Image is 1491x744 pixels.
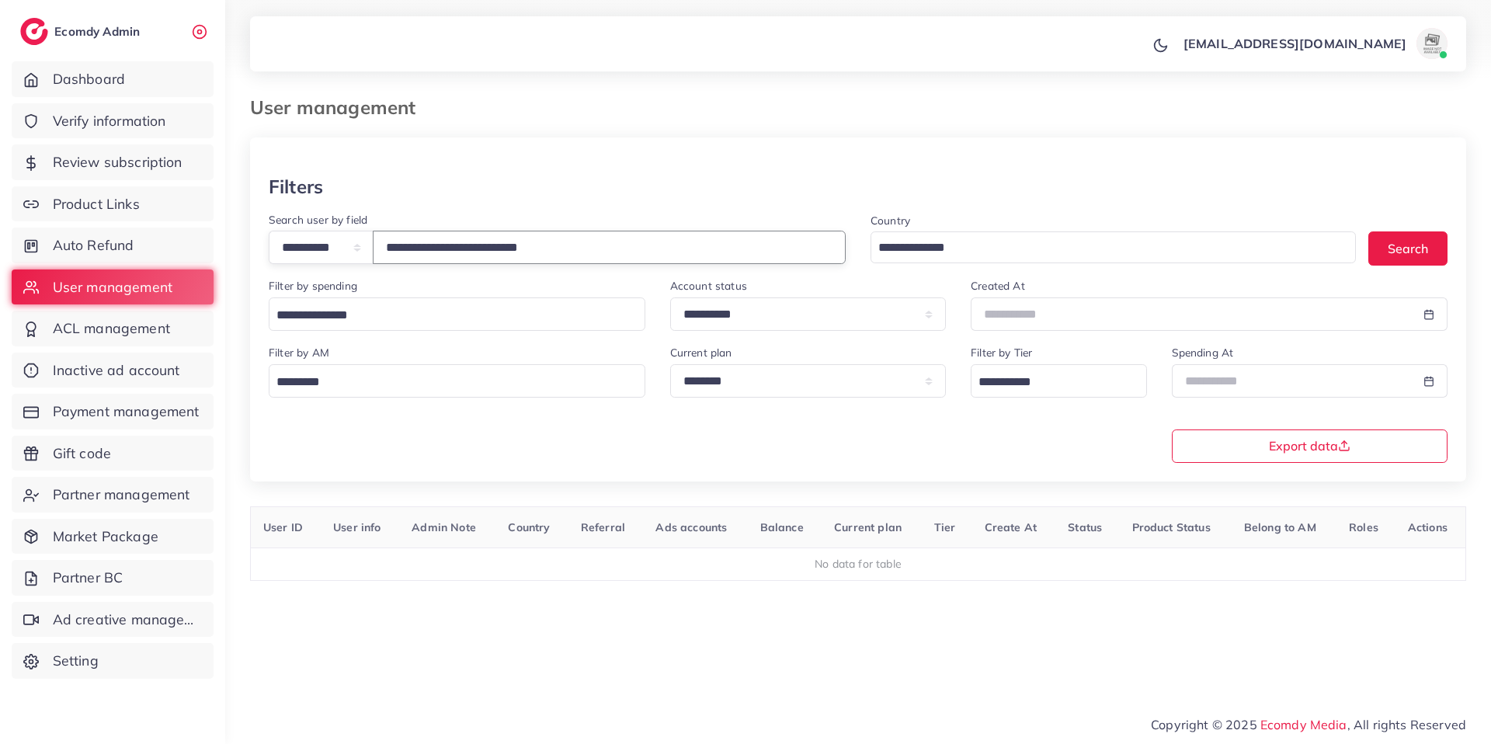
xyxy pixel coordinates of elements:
span: ACL management [53,318,170,339]
a: Review subscription [12,144,214,180]
div: Search for option [871,231,1356,263]
span: Current plan [834,520,902,534]
input: Search for option [271,370,625,395]
span: User info [333,520,381,534]
a: ACL management [12,311,214,346]
span: Belong to AM [1244,520,1316,534]
a: Market Package [12,519,214,555]
span: Status [1068,520,1102,534]
label: Search user by field [269,212,367,228]
span: Verify information [53,111,166,131]
a: logoEcomdy Admin [20,18,144,45]
span: Copyright © 2025 [1151,715,1466,734]
input: Search for option [271,304,625,328]
span: Market Package [53,527,158,547]
span: Dashboard [53,69,125,89]
span: User management [53,277,172,297]
div: No data for table [259,556,1458,572]
label: Filter by Tier [971,345,1032,360]
input: Search for option [973,370,1126,395]
h3: Filters [269,176,323,198]
a: Ad creative management [12,602,214,638]
a: Partner management [12,477,214,513]
button: Export data [1172,429,1448,463]
label: Created At [971,278,1025,294]
span: Export data [1269,440,1350,452]
h2: Ecomdy Admin [54,24,144,39]
span: Create At [985,520,1037,534]
a: User management [12,269,214,305]
img: avatar [1416,28,1448,59]
a: Inactive ad account [12,353,214,388]
label: Account status [670,278,747,294]
span: , All rights Reserved [1347,715,1466,734]
img: logo [20,18,48,45]
a: Gift code [12,436,214,471]
p: [EMAIL_ADDRESS][DOMAIN_NAME] [1183,34,1406,53]
a: Verify information [12,103,214,139]
a: Payment management [12,394,214,429]
span: Roles [1349,520,1378,534]
span: Country [508,520,550,534]
span: Admin Note [412,520,476,534]
button: Search [1368,231,1448,265]
span: Balance [760,520,804,534]
span: Ads accounts [655,520,727,534]
span: Auto Refund [53,235,134,256]
span: Gift code [53,443,111,464]
span: Payment management [53,402,200,422]
span: Referral [581,520,625,534]
div: Search for option [269,364,645,398]
a: [EMAIL_ADDRESS][DOMAIN_NAME]avatar [1175,28,1454,59]
span: Review subscription [53,152,182,172]
h3: User management [250,96,428,119]
a: Ecomdy Media [1260,717,1347,732]
span: Product Status [1132,520,1211,534]
div: Search for option [971,364,1146,398]
span: Ad creative management [53,610,202,630]
label: Filter by AM [269,345,329,360]
span: Actions [1408,520,1448,534]
span: Tier [934,520,956,534]
label: Country [871,213,910,228]
input: Search for option [873,236,1336,260]
label: Current plan [670,345,732,360]
a: Dashboard [12,61,214,97]
span: Setting [53,651,99,671]
a: Auto Refund [12,228,214,263]
a: Product Links [12,186,214,222]
span: Partner BC [53,568,123,588]
label: Filter by spending [269,278,357,294]
a: Setting [12,643,214,679]
label: Spending At [1172,345,1234,360]
span: Partner management [53,485,190,505]
div: Search for option [269,297,645,331]
span: User ID [263,520,303,534]
span: Product Links [53,194,140,214]
a: Partner BC [12,560,214,596]
span: Inactive ad account [53,360,180,381]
